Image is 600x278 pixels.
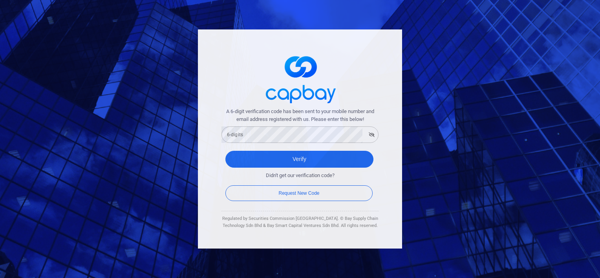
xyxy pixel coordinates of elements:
span: A 6-digit verification code has been sent to your mobile number and email address registered with... [221,108,379,124]
button: Request New Code [225,185,373,201]
div: Regulated by Securities Commission [GEOGRAPHIC_DATA]. © Bay Supply Chain Technology Sdn Bhd & Bay... [221,215,379,229]
span: Didn't get our verification code? [266,172,335,180]
img: logo [261,49,339,108]
button: Verify [225,151,373,168]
